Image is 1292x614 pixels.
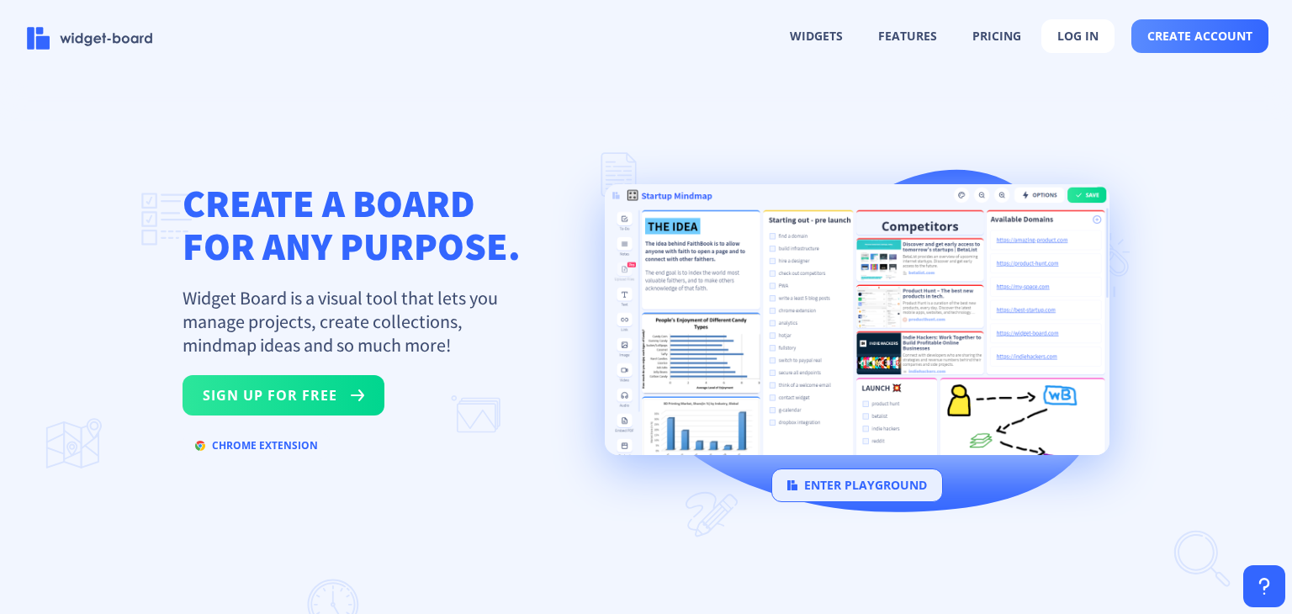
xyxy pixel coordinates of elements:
button: chrome extension [183,432,331,459]
span: create account [1147,29,1252,43]
img: logo.svg [787,480,797,490]
button: features [863,20,952,52]
h1: CREATE A BOARD FOR ANY PURPOSE. [183,182,521,267]
button: sign up for free [183,375,384,416]
button: widgets [775,20,858,52]
button: create account [1131,19,1268,53]
button: log in [1041,19,1115,53]
img: logo-name.svg [27,27,153,50]
img: chrome.svg [195,441,205,451]
button: pricing [957,20,1036,52]
p: Widget Board is a visual tool that lets you manage projects, create collections, mindmap ideas an... [183,286,519,357]
button: enter playground [771,468,943,502]
a: chrome extension [183,442,331,458]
